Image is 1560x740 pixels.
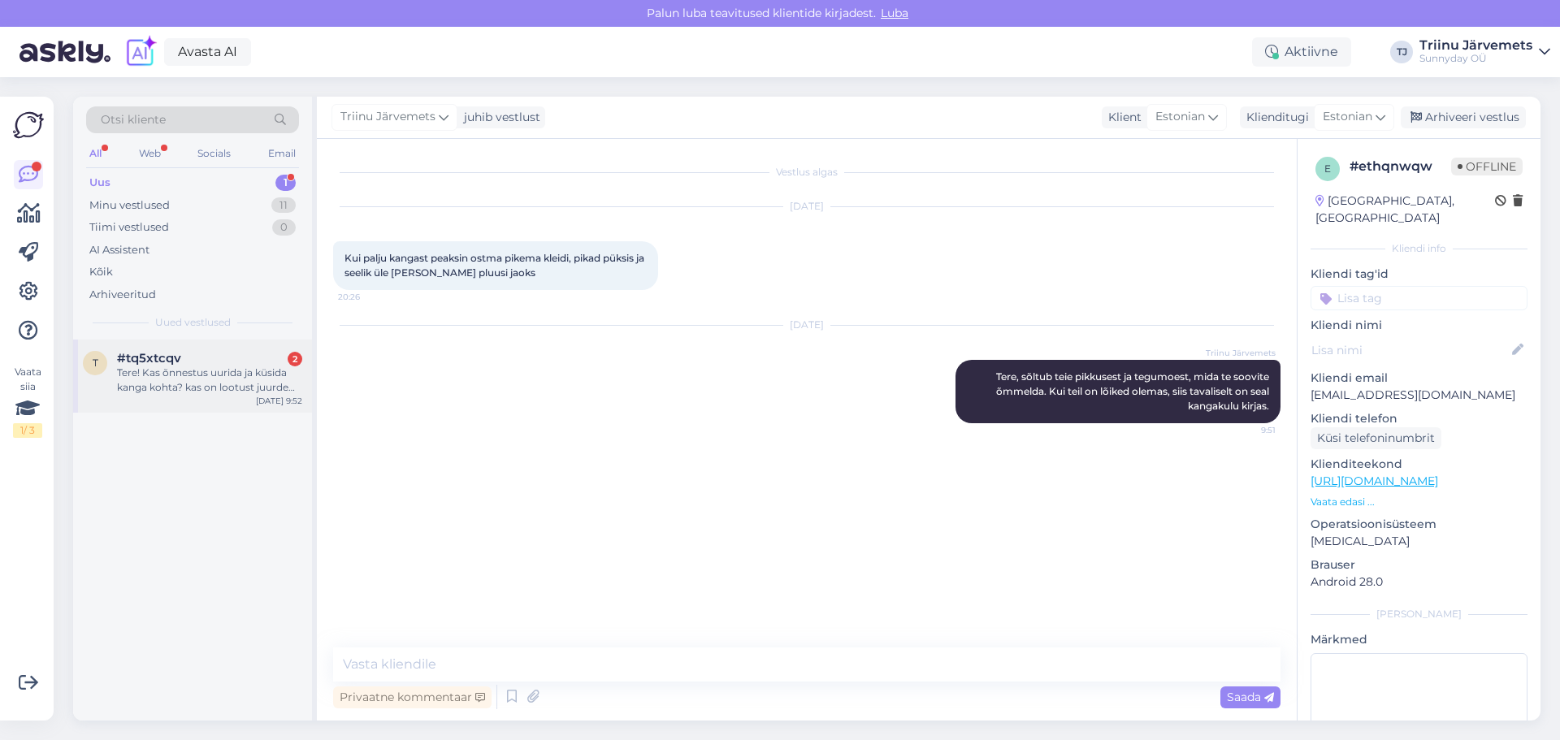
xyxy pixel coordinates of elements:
[1311,573,1527,591] p: Android 28.0
[1324,162,1331,175] span: e
[1311,516,1527,533] p: Operatsioonisüsteem
[996,370,1272,412] span: Tere, sõltub teie pikkusest ja tegumoest, mida te soovite õmmelda. Kui teil on lõiked olemas, sii...
[1311,495,1527,509] p: Vaata edasi ...
[288,352,302,366] div: 2
[93,357,98,369] span: t
[1240,109,1309,126] div: Klienditugi
[340,108,435,126] span: Triinu Järvemets
[1419,39,1550,65] a: Triinu JärvemetsSunnyday OÜ
[1311,266,1527,283] p: Kliendi tag'id
[1311,427,1441,449] div: Küsi telefoninumbrit
[1350,157,1451,176] div: # ethqnwqw
[333,686,492,708] div: Privaatne kommentaar
[101,111,166,128] span: Otsi kliente
[194,143,234,164] div: Socials
[1311,410,1527,427] p: Kliendi telefon
[333,318,1280,332] div: [DATE]
[1311,631,1527,648] p: Märkmed
[1311,286,1527,310] input: Lisa tag
[1323,108,1372,126] span: Estonian
[275,175,296,191] div: 1
[344,252,647,279] span: Kui palju kangast peaksin ostma pikema kleidi, pikad püksis ja seelik üle [PERSON_NAME] pluusi jaoks
[256,395,302,407] div: [DATE] 9:52
[117,351,181,366] span: #tq5xtcqv
[1311,370,1527,387] p: Kliendi email
[89,175,110,191] div: Uus
[1311,556,1527,573] p: Brauser
[1311,317,1527,334] p: Kliendi nimi
[117,366,302,395] div: Tere! Kas õnnestus uurida ja küsida kanga kohta? kas on lootust juurde saada - too "liiv"?
[1311,474,1438,488] a: [URL][DOMAIN_NAME]
[1311,387,1527,404] p: [EMAIL_ADDRESS][DOMAIN_NAME]
[333,165,1280,180] div: Vestlus algas
[876,6,913,20] span: Luba
[1227,690,1274,704] span: Saada
[1311,456,1527,473] p: Klienditeekond
[89,197,170,214] div: Minu vestlused
[1215,424,1276,436] span: 9:51
[1315,193,1495,227] div: [GEOGRAPHIC_DATA], [GEOGRAPHIC_DATA]
[86,143,105,164] div: All
[457,109,540,126] div: juhib vestlust
[1451,158,1523,175] span: Offline
[1102,109,1142,126] div: Klient
[1206,347,1276,359] span: Triinu Järvemets
[1155,108,1205,126] span: Estonian
[333,199,1280,214] div: [DATE]
[272,219,296,236] div: 0
[1311,241,1527,256] div: Kliendi info
[1311,341,1509,359] input: Lisa nimi
[155,315,231,330] span: Uued vestlused
[265,143,299,164] div: Email
[13,110,44,141] img: Askly Logo
[1401,106,1526,128] div: Arhiveeri vestlus
[1419,39,1532,52] div: Triinu Järvemets
[136,143,164,164] div: Web
[89,287,156,303] div: Arhiveeritud
[89,242,149,258] div: AI Assistent
[89,219,169,236] div: Tiimi vestlused
[1311,607,1527,621] div: [PERSON_NAME]
[123,35,158,69] img: explore-ai
[1311,533,1527,550] p: [MEDICAL_DATA]
[164,38,251,66] a: Avasta AI
[338,291,399,303] span: 20:26
[13,365,42,438] div: Vaata siia
[89,264,113,280] div: Kõik
[271,197,296,214] div: 11
[1390,41,1413,63] div: TJ
[1419,52,1532,65] div: Sunnyday OÜ
[1252,37,1351,67] div: Aktiivne
[13,423,42,438] div: 1 / 3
